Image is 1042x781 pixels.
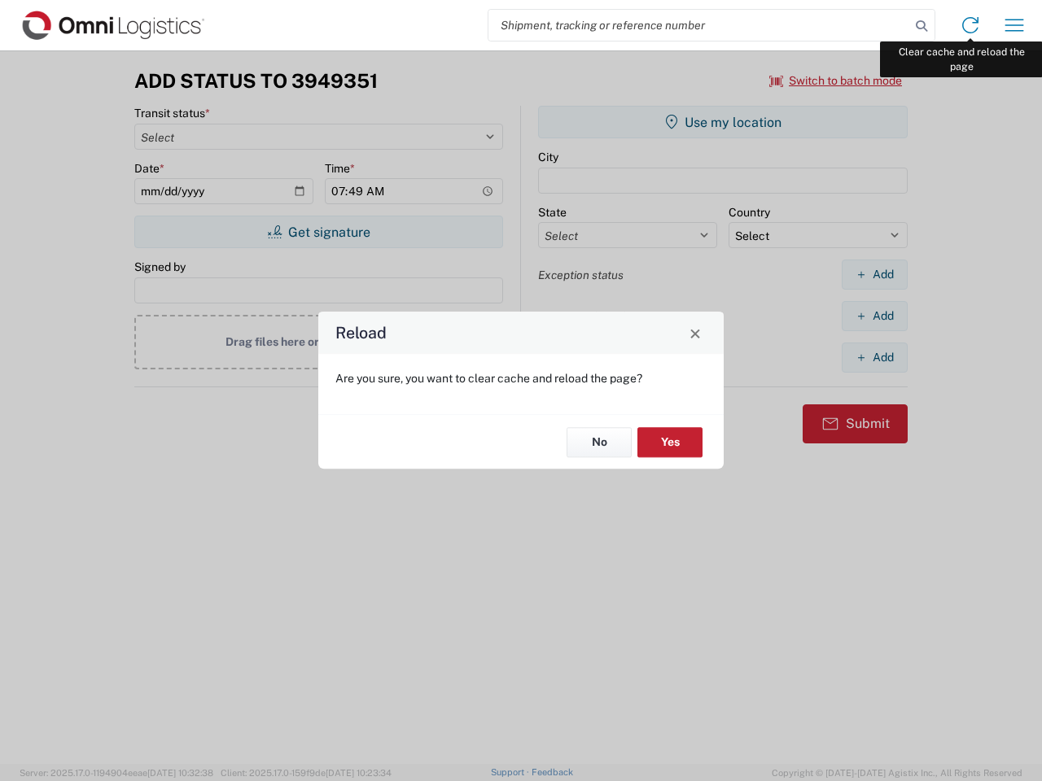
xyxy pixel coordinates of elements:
input: Shipment, tracking or reference number [488,10,910,41]
button: Yes [637,427,703,457]
button: No [567,427,632,457]
button: Close [684,321,707,344]
h4: Reload [335,321,387,345]
p: Are you sure, you want to clear cache and reload the page? [335,371,707,386]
